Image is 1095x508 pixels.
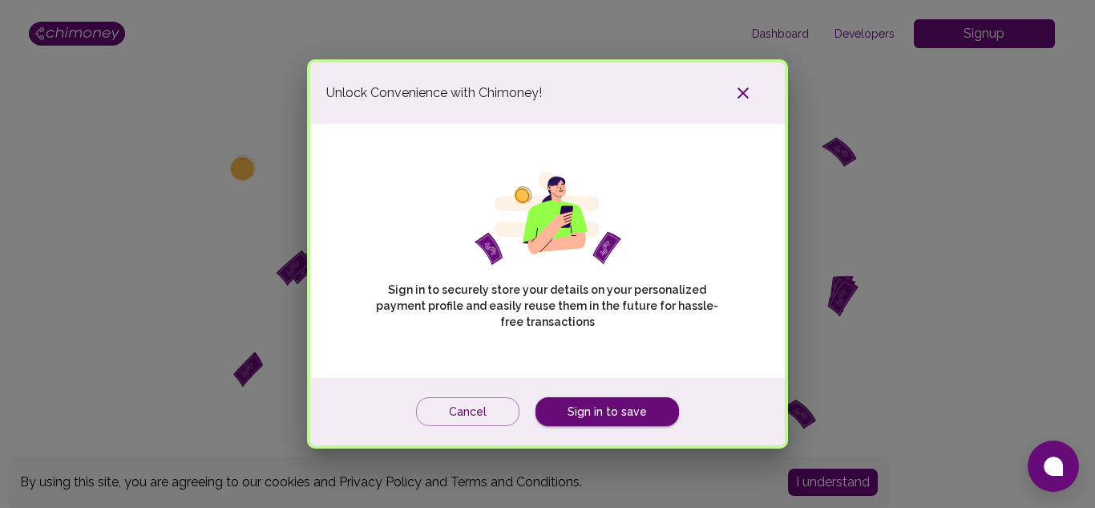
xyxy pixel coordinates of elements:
button: Cancel [416,397,519,427]
a: Sign in to save [535,397,679,427]
p: Sign in to securely store your details on your personalized payment profile and easily reuse them... [366,282,729,330]
span: Unlock Convenience with Chimoney! [326,83,542,103]
img: girl phone svg [475,172,621,266]
button: Open chat window [1028,441,1079,492]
